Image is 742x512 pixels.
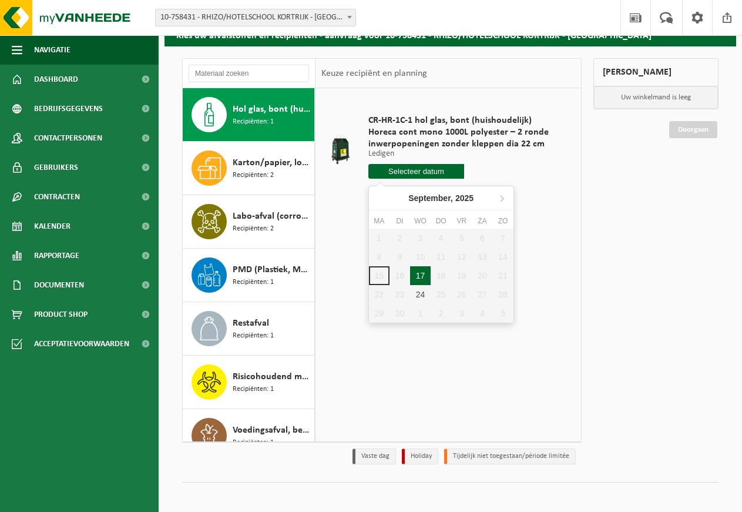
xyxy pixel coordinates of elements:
span: Bedrijfsgegevens [34,94,103,123]
div: za [472,215,492,227]
span: Recipiënten: 1 [233,116,274,128]
div: September, [404,189,478,208]
button: PMD (Plastiek, Metaal, Drankkartons) (bedrijven) Recipiënten: 1 [183,249,315,302]
span: PMD (Plastiek, Metaal, Drankkartons) (bedrijven) [233,263,311,277]
span: Karton/papier, los (bedrijven) [233,156,311,170]
div: di [390,215,410,227]
p: Uw winkelmand is leeg [594,86,718,109]
div: zo [493,215,513,227]
span: Rapportage [34,241,79,270]
span: Recipiënten: 2 [233,170,274,181]
div: wo [410,215,431,227]
span: Restafval [233,316,269,330]
span: Recipiënten: 2 [233,223,274,235]
span: Gebruikers [34,153,78,182]
span: Risicohoudend medisch afval [233,370,311,384]
span: Dashboard [34,65,78,94]
span: Recipiënten: 1 [233,330,274,342]
p: Ledigen [368,150,560,158]
span: Acceptatievoorwaarden [34,329,129,359]
button: Karton/papier, los (bedrijven) Recipiënten: 2 [183,142,315,195]
a: Doorgaan [669,121,717,138]
li: Tijdelijk niet toegestaan/période limitée [444,449,576,464]
span: Contracten [34,182,80,212]
span: Horeca cont mono 1000L polyester – 2 ronde inwerpopeningen zonder kleppen dia 22 cm [368,126,560,150]
span: 10-758431 - RHIZO/HOTELSCHOOL KORTRIJK - KORTRIJK [155,9,356,26]
button: Hol glas, bont (huishoudelijk) Recipiënten: 1 [183,88,315,142]
span: Labo-afval (corrosief - ontvlambaar) [233,209,311,223]
span: CR-HR-1C-1 hol glas, bont (huishoudelijk) [368,115,560,126]
div: ma [369,215,390,227]
div: do [431,215,451,227]
span: Product Shop [34,300,88,329]
div: vr [451,215,472,227]
span: Kalender [34,212,70,241]
div: 24 [410,285,431,304]
span: Recipiënten: 1 [233,437,274,449]
span: Navigatie [34,35,70,65]
div: [PERSON_NAME] [593,58,719,86]
div: 1 [410,304,431,323]
input: Selecteer datum [368,164,465,179]
button: Voedingsafval, bevat producten van dierlijke oorsprong, onverpakt, categorie 3 Recipiënten: 1 [183,409,315,462]
i: 2025 [455,194,474,202]
span: Voedingsafval, bevat producten van dierlijke oorsprong, onverpakt, categorie 3 [233,423,311,437]
div: 17 [410,266,431,285]
span: Recipiënten: 1 [233,277,274,288]
input: Materiaal zoeken [189,65,309,82]
span: 10-758431 - RHIZO/HOTELSCHOOL KORTRIJK - KORTRIJK [156,9,355,26]
li: Holiday [402,449,438,464]
button: Risicohoudend medisch afval Recipiënten: 1 [183,356,315,409]
button: Restafval Recipiënten: 1 [183,302,315,356]
button: Labo-afval (corrosief - ontvlambaar) Recipiënten: 2 [183,195,315,249]
span: Documenten [34,270,84,300]
span: Contactpersonen [34,123,102,153]
li: Vaste dag [352,449,396,464]
div: Keuze recipiënt en planning [315,59,433,88]
span: Recipiënten: 1 [233,384,274,395]
span: Hol glas, bont (huishoudelijk) [233,102,311,116]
